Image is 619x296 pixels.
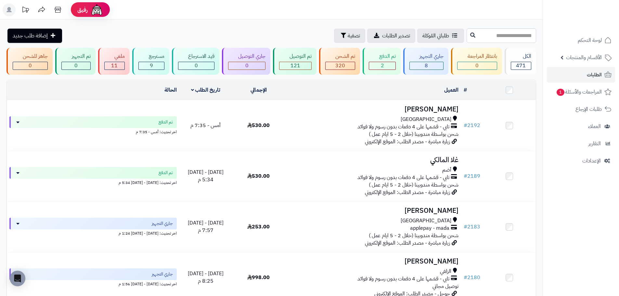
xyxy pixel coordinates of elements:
span: تابي - قسّمها على 4 دفعات بدون رسوم ولا فوائد [357,123,449,131]
a: #2189 [464,172,480,180]
span: 11 [111,62,118,70]
a: الإعدادات [547,153,615,169]
span: 471 [516,62,526,70]
span: 2 [381,62,384,70]
span: شحن بواسطة مندوبينا (خلال 2 - 5 ايام عمل ) [369,181,458,189]
div: 0 [458,62,496,70]
a: تم التوصيل 121 [272,48,317,75]
span: [DATE] - [DATE] 8:25 م [188,270,224,285]
a: ملغي 11 [97,48,131,75]
div: مسترجع [138,53,164,60]
a: مسترجع 9 [131,48,170,75]
div: اخر تحديث: أمس - 7:35 م [9,128,177,135]
h3: [PERSON_NAME] [288,106,458,113]
div: 8 [410,62,443,70]
div: الكل [511,53,531,60]
a: بانتظار المراجعة 0 [450,48,503,75]
img: logo-2.png [575,5,613,19]
div: قيد الاسترجاع [178,53,214,60]
div: تم التوصيل [279,53,311,60]
span: 1 [556,88,564,96]
span: أضم [442,166,451,174]
div: اخر تحديث: [DATE] - [DATE] 1:24 م [9,229,177,236]
span: # [464,274,467,281]
a: تم الشحن 320 [318,48,361,75]
a: الإجمالي [251,86,267,94]
span: لوحة التحكم [578,36,602,45]
a: تصدير الطلبات [367,29,415,43]
a: الطلبات [547,67,615,83]
div: جاري التوصيل [228,53,265,60]
a: الكل471 [503,48,537,75]
div: ملغي [104,53,125,60]
h3: [PERSON_NAME] [288,258,458,265]
span: العملاء [588,122,601,131]
a: التقارير [547,136,615,151]
a: جاهز للشحن 0 [5,48,54,75]
a: لوحة التحكم [547,32,615,48]
span: تصفية [348,32,360,40]
a: جاري التوصيل 0 [221,48,272,75]
div: 0 [13,62,47,70]
span: 253.00 [247,223,270,231]
span: جاري التجهيز [152,220,173,227]
span: شحن بواسطة مندوبينا (خلال 2 - 5 ايام عمل ) [369,232,458,239]
a: الحالة [164,86,177,94]
h3: [PERSON_NAME] [288,207,458,214]
span: تم الدفع [159,119,173,125]
span: 0 [245,62,249,70]
span: 998.00 [247,274,270,281]
span: [DATE] - [DATE] 5:34 م [188,168,224,184]
a: قيد الاسترجاع 0 [171,48,221,75]
span: زيارة مباشرة - مصدر الطلب: الموقع الإلكتروني [365,188,450,196]
span: توصيل مجاني [432,282,458,290]
a: إضافة طلب جديد [7,29,62,43]
span: 320 [335,62,345,70]
img: ai-face.png [90,3,103,16]
span: الإعدادات [582,156,601,165]
span: 0 [29,62,32,70]
span: الزلفي [440,268,451,275]
span: التقارير [588,139,601,148]
a: #2192 [464,122,480,129]
span: أمس - 7:35 م [190,122,221,129]
div: 121 [279,62,311,70]
div: 0 [62,62,90,70]
span: 8 [425,62,428,70]
span: شحن بواسطة مندوبينا (خلال 2 - 5 ايام عمل ) [369,130,458,138]
a: العميل [444,86,458,94]
span: [GEOGRAPHIC_DATA] [401,116,451,123]
span: تصدير الطلبات [382,32,410,40]
a: المراجعات والأسئلة1 [547,84,615,100]
span: طلبات الإرجاع [575,105,602,114]
div: تم الدفع [369,53,395,60]
div: 0 [228,62,265,70]
div: جاري التجهيز [409,53,444,60]
div: 0 [178,62,214,70]
a: جاري التجهيز 8 [402,48,450,75]
a: تاريخ الطلب [191,86,221,94]
span: المراجعات والأسئلة [556,87,602,97]
a: #2180 [464,274,480,281]
div: 9 [139,62,164,70]
div: تم التجهيز [61,53,90,60]
span: رفيق [77,6,88,14]
span: جاري التجهيز [152,271,173,277]
div: 11 [105,62,124,70]
div: 320 [326,62,355,70]
span: زيارة مباشرة - مصدر الطلب: الموقع الإلكتروني [365,138,450,146]
span: 121 [290,62,300,70]
div: Open Intercom Messenger [10,271,25,286]
h3: غلا المالكي [288,156,458,164]
span: الأقسام والمنتجات [566,53,602,62]
span: # [464,172,467,180]
span: [DATE] - [DATE] 7:57 م [188,219,224,234]
a: تم التجهيز 0 [54,48,97,75]
a: #2183 [464,223,480,231]
span: # [464,122,467,129]
span: # [464,223,467,231]
span: [GEOGRAPHIC_DATA] [401,217,451,225]
span: 9 [150,62,153,70]
div: تم الشحن [325,53,355,60]
span: 0 [195,62,198,70]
